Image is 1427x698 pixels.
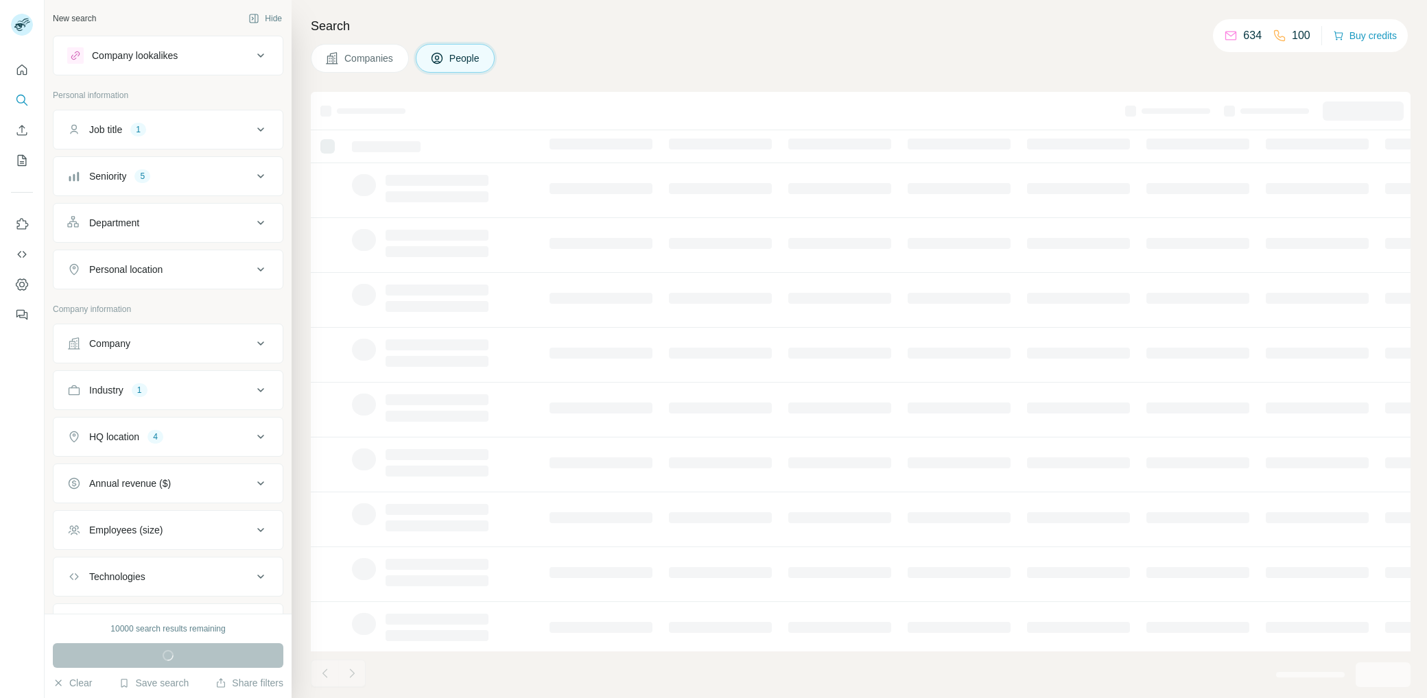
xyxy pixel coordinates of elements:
button: Enrich CSV [11,118,33,143]
p: 100 [1292,27,1310,44]
span: People [449,51,481,65]
div: Technologies [89,570,145,583]
button: HQ location4 [54,420,283,453]
div: Company lookalikes [92,49,178,62]
button: Feedback [11,302,33,327]
button: Technologies [54,560,283,593]
button: Search [11,88,33,112]
button: Job title1 [54,113,283,146]
div: 1 [130,123,146,136]
button: Clear [53,676,92,690]
button: Seniority5 [54,160,283,193]
button: Use Surfe on LinkedIn [11,212,33,237]
button: Buy credits [1333,26,1397,45]
button: Annual revenue ($) [54,467,283,500]
button: Hide [239,8,292,29]
p: 634 [1243,27,1262,44]
img: Avatar [11,14,33,36]
button: Save search [119,676,189,690]
div: Department [89,216,139,230]
span: Companies [344,51,394,65]
button: Quick start [11,58,33,82]
button: Company lookalikes [54,39,283,72]
div: Personal location [89,263,163,276]
div: Job title [89,123,122,136]
div: Annual revenue ($) [89,477,171,490]
div: 5 [134,170,150,182]
div: Seniority [89,169,126,183]
button: Employees (size) [54,514,283,546]
div: Company [89,337,130,350]
p: Personal information [53,89,283,101]
div: 10000 search results remaining [110,623,225,635]
button: Keywords1 [54,607,283,640]
button: Dashboard [11,272,33,297]
div: 1 [132,384,148,396]
div: Employees (size) [89,523,163,537]
h4: Search [311,16,1411,36]
p: Company information [53,303,283,315]
div: 4 [148,431,163,443]
button: My lists [11,148,33,173]
div: New search [53,12,96,25]
button: Company [54,327,283,360]
button: Personal location [54,253,283,286]
button: Use Surfe API [11,242,33,267]
button: Industry1 [54,374,283,407]
div: Industry [89,383,123,397]
button: Department [54,206,283,239]
div: HQ location [89,430,139,444]
button: Share filters [215,676,283,690]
